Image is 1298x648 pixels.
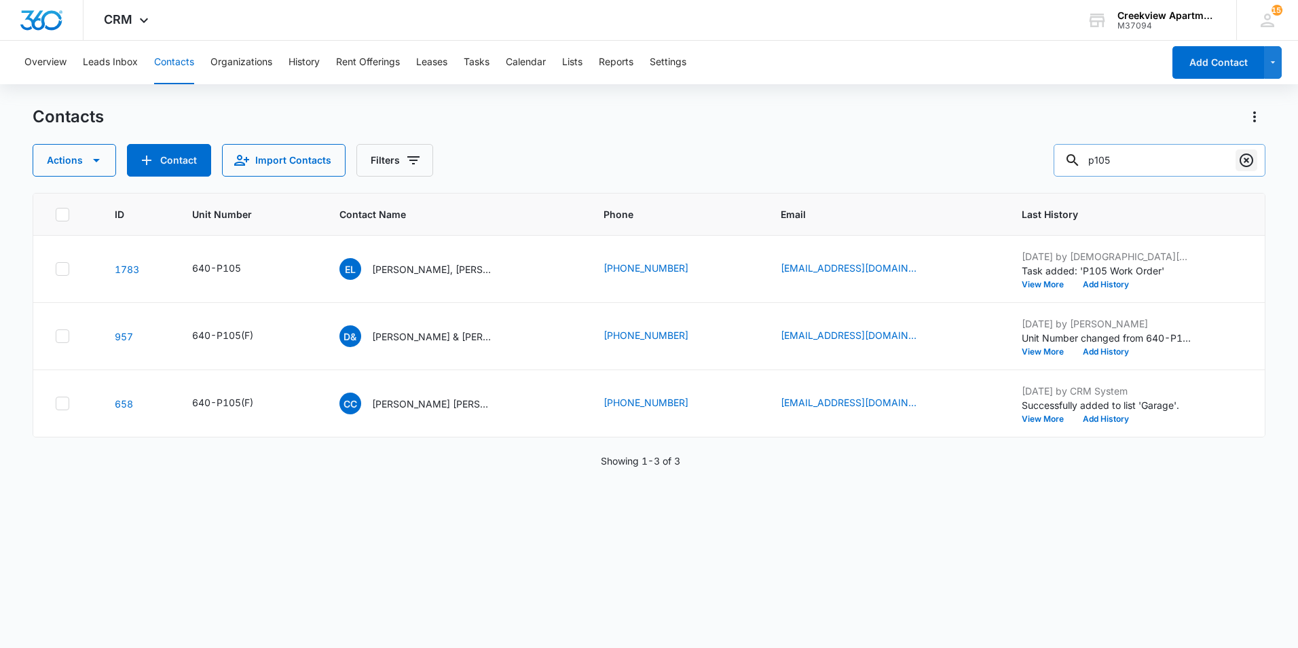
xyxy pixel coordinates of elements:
[781,395,941,412] div: Email - chavezcandice928@gmail.com - Select to Edit Field
[104,12,132,26] span: CRM
[83,41,138,84] button: Leads Inbox
[115,264,139,275] a: Navigate to contact details page for Elsa Linda Gerster, Kathryn Rebeccah Fritts
[336,41,400,84] button: Rent Offerings
[604,207,728,221] span: Phone
[1022,348,1073,356] button: View More
[339,393,361,414] span: CC
[154,41,194,84] button: Contacts
[210,41,272,84] button: Organizations
[1054,144,1265,177] input: Search Contacts
[192,261,265,277] div: Unit Number - 640-P105 - Select to Edit Field
[416,41,447,84] button: Leases
[192,207,307,221] span: Unit Number
[192,395,278,412] div: Unit Number - 640-P105(F) - Select to Edit Field
[127,144,211,177] button: Add Contact
[604,395,688,410] a: [PHONE_NUMBER]
[339,325,361,347] span: D&
[781,207,969,221] span: Email
[1022,249,1191,264] p: [DATE] by [DEMOGRAPHIC_DATA][PERSON_NAME]
[222,144,346,177] button: Import Contacts
[1022,415,1073,423] button: View More
[24,41,67,84] button: Overview
[601,454,680,468] p: Showing 1-3 of 3
[781,328,916,342] a: [EMAIL_ADDRESS][DOMAIN_NAME]
[1117,21,1217,31] div: account id
[192,328,278,344] div: Unit Number - 640-P105(F) - Select to Edit Field
[289,41,320,84] button: History
[1022,281,1073,289] button: View More
[506,41,546,84] button: Calendar
[604,261,713,277] div: Phone - (720) 737-7029 - Select to Edit Field
[192,395,253,410] div: 640-P105(F)
[604,328,688,342] a: [PHONE_NUMBER]
[1244,106,1265,128] button: Actions
[33,107,104,127] h1: Contacts
[372,262,494,276] p: [PERSON_NAME], [PERSON_NAME]
[1022,317,1191,331] p: [DATE] by [PERSON_NAME]
[1022,398,1191,412] p: Successfully added to list 'Garage'.
[781,261,941,277] div: Email - elsagerster822@gmail.com - Select to Edit Field
[115,398,133,410] a: Navigate to contact details page for Candice Chavez Alvaro Rias
[192,328,253,342] div: 640-P105(F)
[339,393,519,414] div: Contact Name - Candice Chavez Alvaro Rias - Select to Edit Field
[599,41,633,84] button: Reports
[1272,5,1282,16] div: notifications count
[1172,46,1264,79] button: Add Contact
[781,328,941,344] div: Email - dwhyrick@gmail.com - Select to Edit Field
[1236,149,1257,171] button: Clear
[604,261,688,275] a: [PHONE_NUMBER]
[1022,384,1191,398] p: [DATE] by CRM System
[115,207,140,221] span: ID
[372,329,494,344] p: [PERSON_NAME] & [PERSON_NAME]
[33,144,116,177] button: Actions
[604,395,713,412] div: Phone - (720) 345-2918 - Select to Edit Field
[1073,348,1138,356] button: Add History
[650,41,686,84] button: Settings
[115,331,133,342] a: Navigate to contact details page for Douglas & Lynda Whyrick
[1022,207,1223,221] span: Last History
[1073,415,1138,423] button: Add History
[1272,5,1282,16] span: 157
[1117,10,1217,21] div: account name
[604,328,713,344] div: Phone - (970) 301-8324 - Select to Edit Field
[781,395,916,410] a: [EMAIL_ADDRESS][DOMAIN_NAME]
[372,397,494,411] p: [PERSON_NAME] [PERSON_NAME]
[1073,281,1138,289] button: Add History
[356,144,433,177] button: Filters
[781,261,916,275] a: [EMAIL_ADDRESS][DOMAIN_NAME]
[339,325,519,347] div: Contact Name - Douglas & Lynda Whyrick - Select to Edit Field
[339,207,552,221] span: Contact Name
[562,41,582,84] button: Lists
[1022,264,1191,278] p: Task added: 'P105 Work Order'
[339,258,519,280] div: Contact Name - Elsa Linda Gerster, Kathryn Rebeccah Fritts - Select to Edit Field
[339,258,361,280] span: EL
[1022,331,1191,345] p: Unit Number changed from 640-P105 to 640-P105(F).
[464,41,489,84] button: Tasks
[192,261,241,275] div: 640-P105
